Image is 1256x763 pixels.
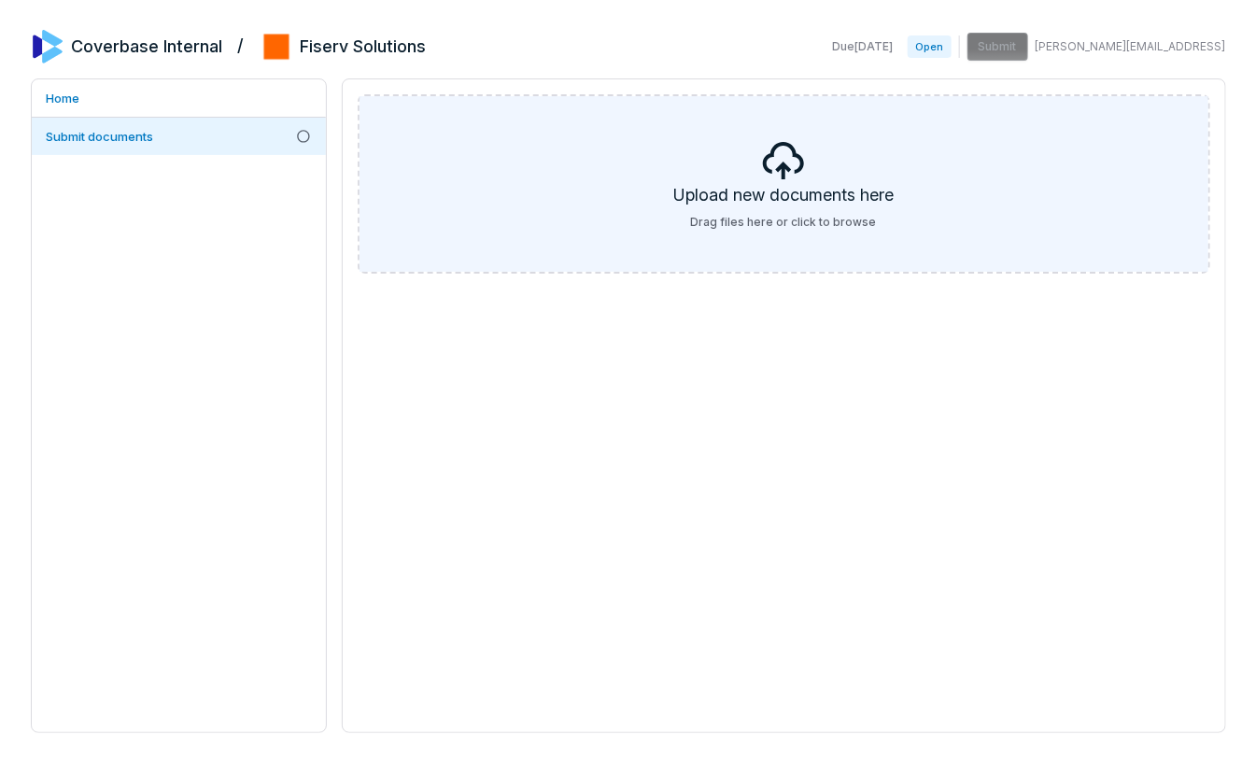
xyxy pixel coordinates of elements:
a: Home [32,79,326,117]
h2: Fiserv Solutions [301,35,427,59]
h2: Coverbase Internal [72,35,223,59]
label: Drag files here or click to browse [691,215,877,230]
h2: / [238,30,245,58]
a: Submit documents [32,118,326,155]
span: Due [DATE] [832,39,893,54]
span: [PERSON_NAME][EMAIL_ADDRESS] [1036,39,1226,54]
span: Submit documents [47,129,154,144]
span: Open [908,35,951,58]
h5: Upload new documents here [673,183,894,215]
